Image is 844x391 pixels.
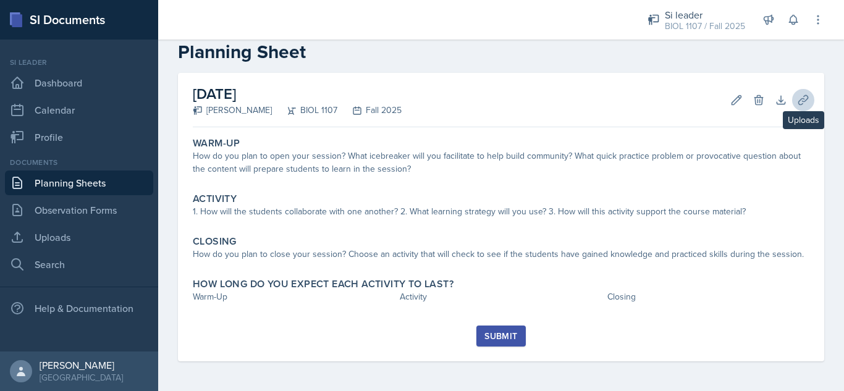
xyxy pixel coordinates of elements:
a: Dashboard [5,70,153,95]
div: How do you plan to open your session? What icebreaker will you facilitate to help build community... [193,149,809,175]
div: [PERSON_NAME] [40,359,123,371]
a: Observation Forms [5,198,153,222]
a: Planning Sheets [5,170,153,195]
div: Fall 2025 [337,104,402,117]
a: Calendar [5,98,153,122]
button: Submit [476,326,525,347]
div: Closing [607,290,809,303]
div: Submit [484,331,517,341]
div: Warm-Up [193,290,395,303]
h2: Planning Sheet [178,41,824,63]
div: BIOL 1107 [272,104,337,117]
div: Activity [400,290,602,303]
div: [PERSON_NAME] [193,104,272,117]
div: Si leader [665,7,745,22]
div: How do you plan to close your session? Choose an activity that will check to see if the students ... [193,248,809,261]
h2: [DATE] [193,83,402,105]
a: Search [5,252,153,277]
button: Uploads [792,89,814,111]
div: Help & Documentation [5,296,153,321]
a: Profile [5,125,153,149]
div: BIOL 1107 / Fall 2025 [665,20,745,33]
label: Warm-Up [193,137,240,149]
div: Documents [5,157,153,168]
a: Uploads [5,225,153,250]
div: Si leader [5,57,153,68]
div: 1. How will the students collaborate with one another? 2. What learning strategy will you use? 3.... [193,205,809,218]
label: Activity [193,193,237,205]
label: How long do you expect each activity to last? [193,278,454,290]
div: [GEOGRAPHIC_DATA] [40,371,123,384]
label: Closing [193,235,237,248]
